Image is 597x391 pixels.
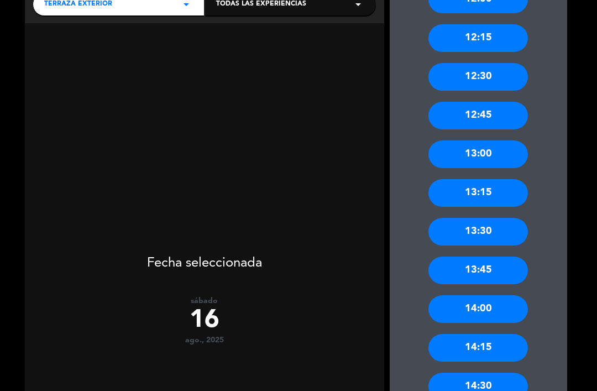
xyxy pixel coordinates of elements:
div: 13:15 [428,179,528,207]
div: Fecha seleccionada [25,239,384,274]
div: 12:15 [428,24,528,52]
div: 12:30 [428,63,528,91]
div: ago., 2025 [25,336,384,345]
div: 16 [25,306,384,336]
div: 13:45 [428,257,528,284]
div: 13:00 [428,140,528,168]
div: sábado [25,296,384,306]
div: 12:45 [428,102,528,129]
div: 13:30 [428,218,528,246]
div: 14:00 [428,295,528,323]
div: 14:15 [428,334,528,362]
